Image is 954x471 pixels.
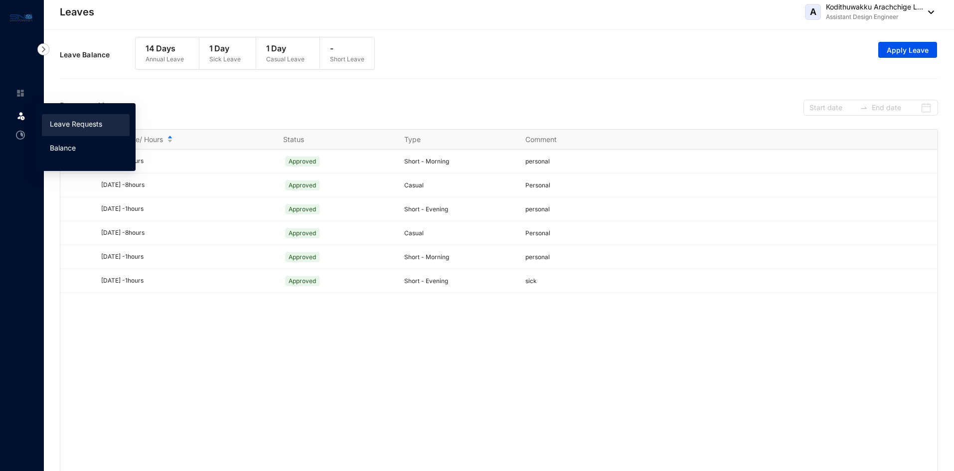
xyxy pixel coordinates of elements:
span: Personal [525,229,550,237]
p: Kodithuwakku Arachchige L... [826,2,923,12]
div: [DATE] - 1 hours [101,252,271,262]
button: Apply Leave [878,42,937,58]
span: sick [525,277,537,285]
a: Leave Requests [50,120,102,128]
p: Short - Morning [404,157,513,166]
p: Leave Balance [60,50,135,60]
span: to [860,104,868,112]
p: Casual [404,180,513,190]
span: personal [525,253,550,261]
p: Short - Morning [404,252,513,262]
img: dropdown-black.8e83cc76930a90b1a4fdb6d089b7bf3a.svg [923,10,934,14]
p: Casual [404,228,513,238]
p: Requested Leave [60,100,125,116]
div: [DATE] - 8 hours [101,228,271,238]
li: Time Attendance [8,125,32,145]
p: 1 Day [266,42,305,54]
span: personal [525,205,550,213]
p: Sick Leave [209,54,241,64]
p: 1 Day [209,42,241,54]
span: Approved [285,180,319,190]
span: Approved [285,157,319,166]
div: [DATE] - 1 hours [101,157,271,166]
th: Type [392,130,513,150]
p: Short - Evening [404,276,513,286]
input: End date [872,102,918,113]
img: logo [10,12,32,23]
p: Annual Leave [146,54,184,64]
p: Leaves [60,5,94,19]
p: 14 Days [146,42,184,54]
span: A [810,7,816,16]
th: Status [271,130,392,150]
span: swap-right [860,104,868,112]
span: Approved [285,204,319,214]
span: Apply Leave [887,45,929,55]
a: Balance [50,144,76,152]
span: Personal [525,181,550,189]
li: Home [8,83,32,103]
div: [DATE] - 1 hours [101,276,271,286]
p: Casual Leave [266,54,305,64]
p: Short Leave [330,54,364,64]
span: personal [525,157,550,165]
p: - [330,42,364,54]
span: Approved [285,276,319,286]
p: Short - Evening [404,204,513,214]
img: leave.99b8a76c7fa76a53782d.svg [16,111,26,121]
img: time-attendance-unselected.8aad090b53826881fffb.svg [16,131,25,140]
span: Approved [285,252,319,262]
span: Approved [285,228,319,238]
div: [DATE] - 1 hours [101,204,271,214]
img: nav-icon-right.af6afadce00d159da59955279c43614e.svg [37,43,49,55]
th: Comment [513,130,635,150]
input: Start date [809,102,856,113]
img: home-unselected.a29eae3204392db15eaf.svg [16,89,25,98]
div: [DATE] - 8 hours [101,180,271,190]
p: Assistant Design Engineer [826,12,923,22]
